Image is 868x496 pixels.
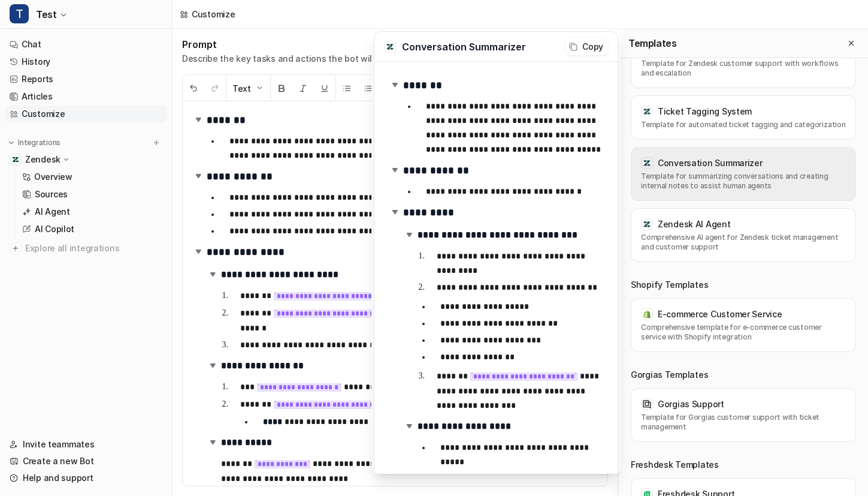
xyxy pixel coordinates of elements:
img: template icon [386,43,394,51]
p: Comprehensive template for e-commerce customer service with Shopify integration [641,323,846,342]
button: template iconConversation SummarizerTemplate for summarizing conversations and creating internal ... [631,147,856,201]
p: Comprehensive AI agent for Zendesk ticket management and customer support [641,233,846,252]
button: Integrations [5,137,64,149]
p: Integrations [18,138,61,148]
button: template iconTicket Tagging SystemTemplate for automated ticket tagging and categorization [631,95,856,140]
img: expand-arrow.svg [389,164,401,176]
h3: Gorgias Templates [631,369,856,381]
h3: E-commerce Customer Service [658,308,782,320]
div: Customize [192,8,235,20]
button: template iconGorgias SupportTemplate for Gorgias customer support with ticket management [631,388,856,442]
p: Zendesk [25,154,61,166]
p: Template for automated ticket tagging and categorization [641,120,846,130]
a: Explore all integrations [5,240,167,257]
a: Customize [5,106,167,122]
img: Zendesk [12,156,19,163]
img: expand-arrow.svg [389,79,401,91]
a: Help and support [5,470,167,486]
img: template icon [643,159,651,167]
h3: Gorgias Support [658,398,724,410]
h3: Freshdesk Templates [631,459,856,471]
img: menu_add.svg [152,139,161,147]
img: expand-arrow.svg [403,420,415,432]
p: AI Copilot [35,223,74,235]
a: Chat [5,36,167,53]
a: Articles [5,88,167,105]
button: Close flyout [844,36,858,50]
p: AI Agent [35,206,70,218]
img: expand menu [7,139,16,147]
img: template icon [643,220,651,229]
h2: Templates [628,37,676,49]
button: Copy [565,38,608,55]
img: template icon [643,400,651,408]
span: Explore all integrations [25,239,162,258]
a: Reports [5,71,167,88]
img: expand-arrow.svg [389,206,401,218]
h3: Ticket Tagging System [658,106,752,118]
span: T [10,4,29,23]
h3: Conversation Summarizer [402,40,559,54]
a: History [5,53,167,70]
p: Overview [34,171,72,183]
button: template iconZendesk MessengerTemplate for Zendesk customer support with workflows and escalation [631,34,856,88]
p: Template for Zendesk customer support with workflows and escalation [641,59,846,78]
h3: Zendesk AI Agent [658,218,731,230]
img: template icon [643,107,651,116]
a: AI Agent [17,203,167,220]
h3: Shopify Templates [631,279,856,291]
span: Test [36,6,56,23]
button: template iconZendesk AI AgentComprehensive AI agent for Zendesk ticket management and customer su... [631,208,856,262]
p: Template for Gorgias customer support with ticket management [641,413,846,432]
p: Template for summarizing conversations and creating internal notes to assist human agents [641,172,846,191]
button: template iconE-commerce Customer ServiceComprehensive template for e-commerce customer service wi... [631,298,856,352]
a: Create a new Bot [5,453,167,470]
a: Overview [17,169,167,185]
h3: Conversation Summarizer [658,157,763,169]
img: explore all integrations [10,242,22,254]
a: AI Copilot [17,221,167,238]
img: expand-arrow.svg [403,229,415,241]
a: Sources [17,186,167,203]
a: Invite teammates [5,436,167,453]
img: template icon [643,310,651,318]
p: Sources [35,188,68,200]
